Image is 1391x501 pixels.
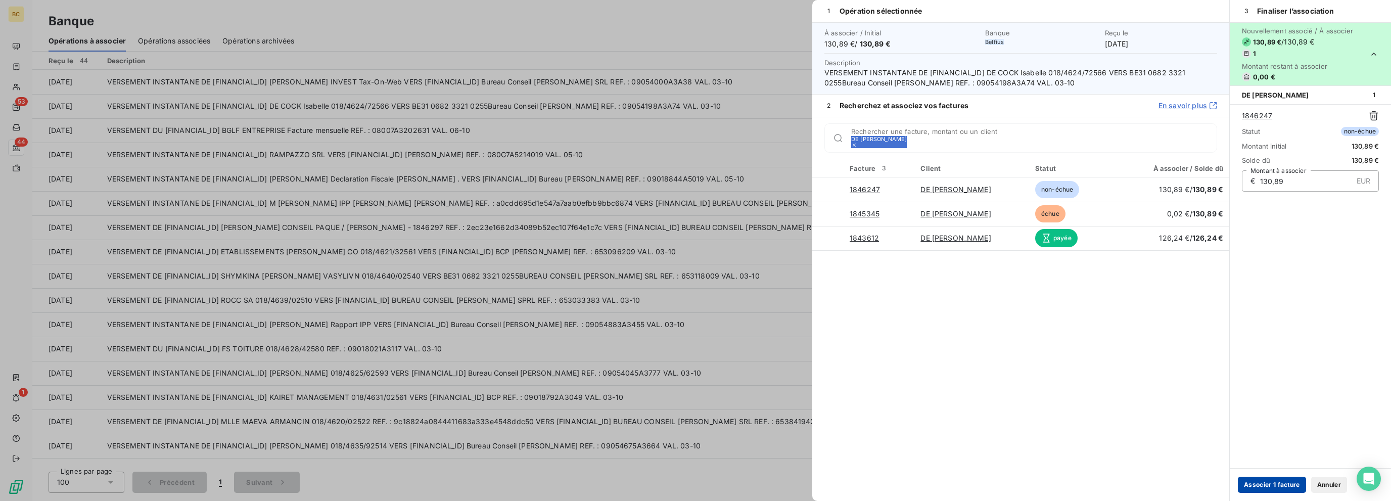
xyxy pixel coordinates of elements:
[1192,234,1223,242] span: 126,24 €
[824,68,1217,88] span: VERSEMENT INSTANTANE DE [FINANCIAL_ID] DE COCK Isabelle 018/4624/72566 VERS BE31 0682 3321 0255Bu...
[850,234,879,242] a: 1843612
[1242,27,1353,35] span: Nouvellement associé / À associer
[1158,101,1217,111] a: En savoir plus
[1311,477,1347,493] button: Annuler
[920,209,991,218] a: DE [PERSON_NAME]
[1253,50,1256,58] span: 1
[1341,127,1379,136] span: non-échue
[1105,29,1218,37] span: Reçu le
[911,137,1217,147] input: placeholder
[879,164,889,173] span: 3
[840,6,922,16] span: Opération sélectionnée
[1035,164,1108,172] div: Statut
[1253,38,1281,46] span: 130,89 €
[824,39,979,49] span: 130,89 € /
[1370,90,1379,100] span: 1
[1159,234,1223,242] span: 126,24 € /
[1242,156,1270,164] span: Solde dû
[840,101,968,111] span: Recherchez et associez vos factures
[1242,91,1309,99] span: DE [PERSON_NAME]
[850,185,880,194] a: 1846247
[920,234,991,242] a: DE [PERSON_NAME]
[1352,142,1379,150] span: 130,89 €
[1192,185,1223,194] span: 130,89 €
[1120,164,1223,172] div: À associer / Solde dû
[824,101,833,110] span: 2
[1242,127,1260,135] span: Statut
[1192,209,1223,218] span: 130,89 €
[1253,73,1275,81] span: 0,00 €
[985,39,1004,45] span: Belfius
[824,59,861,67] span: Description
[920,185,991,194] a: DE [PERSON_NAME]
[1167,209,1223,218] span: 0,02 € /
[1159,185,1223,194] span: 130,89 € /
[824,29,979,37] span: À associer / Initial
[1281,37,1314,47] span: / 130,89 €
[850,164,908,173] div: Facture
[1357,467,1381,491] div: Open Intercom Messenger
[1242,111,1272,121] a: 1846247
[824,7,833,16] span: 1
[851,136,907,142] span: DE [PERSON_NAME]
[920,164,1023,172] div: Client
[860,39,891,48] span: 130,89 €
[1242,142,1286,150] span: Montant initial
[1105,29,1218,49] div: [DATE]
[850,209,879,218] a: 1845345
[1242,62,1353,70] span: Montant restant à associer
[1238,477,1306,493] button: Associer 1 facture
[1352,156,1379,164] span: 130,89 €
[1035,205,1065,222] span: échue
[1242,7,1251,16] span: 3
[1257,6,1334,16] span: Finaliser l’association
[1035,181,1079,198] span: non-échue
[985,29,1098,37] span: Banque
[1035,229,1078,247] span: payée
